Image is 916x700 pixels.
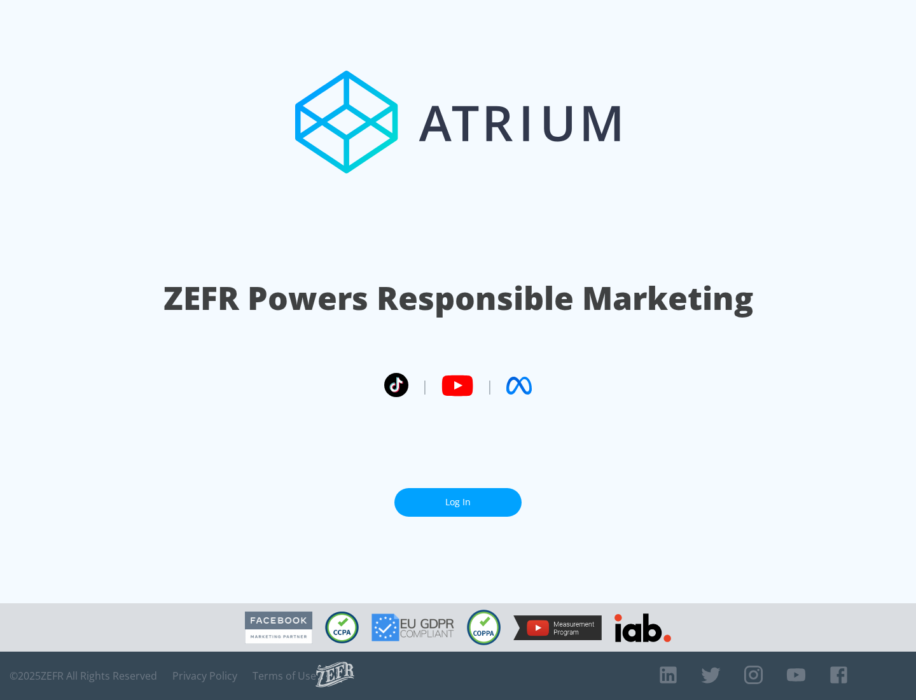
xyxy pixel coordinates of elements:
img: COPPA Compliant [467,610,501,645]
img: Facebook Marketing Partner [245,612,312,644]
span: © 2025 ZEFR All Rights Reserved [10,669,157,682]
img: GDPR Compliant [371,613,454,641]
a: Log In [394,488,522,517]
span: | [421,376,429,395]
img: CCPA Compliant [325,612,359,643]
a: Privacy Policy [172,669,237,682]
h1: ZEFR Powers Responsible Marketing [163,276,753,320]
img: IAB [614,613,671,642]
img: YouTube Measurement Program [513,615,602,640]
span: | [486,376,494,395]
a: Terms of Use [253,669,316,682]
